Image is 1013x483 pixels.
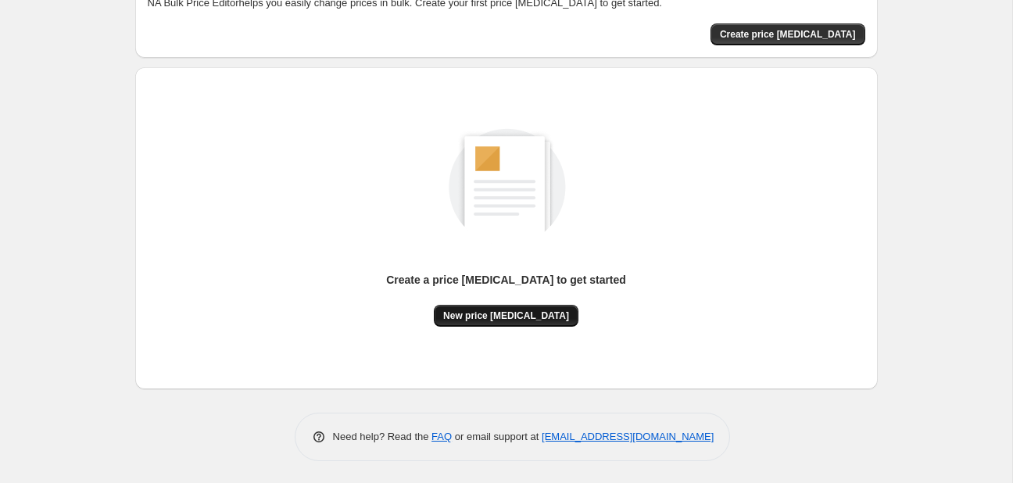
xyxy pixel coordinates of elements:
[333,431,432,442] span: Need help? Read the
[434,305,578,327] button: New price [MEDICAL_DATA]
[386,272,626,288] p: Create a price [MEDICAL_DATA] to get started
[711,23,865,45] button: Create price change job
[431,431,452,442] a: FAQ
[542,431,714,442] a: [EMAIL_ADDRESS][DOMAIN_NAME]
[452,431,542,442] span: or email support at
[443,309,569,322] span: New price [MEDICAL_DATA]
[720,28,856,41] span: Create price [MEDICAL_DATA]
